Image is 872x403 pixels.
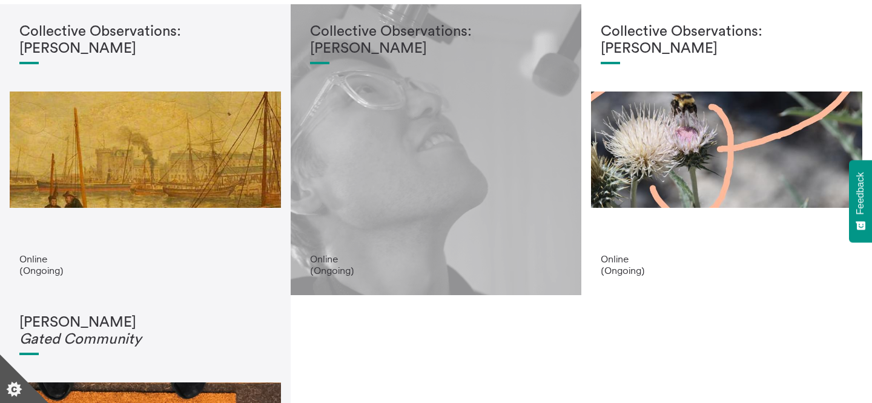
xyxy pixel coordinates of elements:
[19,315,271,348] h1: [PERSON_NAME]
[19,253,271,264] p: Online
[310,24,562,57] h1: Collective Observations: [PERSON_NAME]
[19,265,271,276] p: (Ongoing)
[581,4,872,295] a: 'The Rowan Feeds the Blackbird, the Blackbird Sows the Rowan', Scott Rogers, 2020. Photo: Scott R...
[310,253,562,264] p: Online
[601,253,853,264] p: Online
[291,4,581,295] a: Screenshot 2021 11 10 at 11 36 46 Collective Observations: [PERSON_NAME] Online (Ongoing)
[601,24,853,57] h1: Collective Observations: [PERSON_NAME]
[19,332,142,347] em: Gated Community
[849,160,872,242] button: Feedback - Show survey
[601,265,853,276] p: (Ongoing)
[19,24,271,57] h1: Collective Observations: [PERSON_NAME]
[855,172,866,215] span: Feedback
[310,265,562,276] p: (Ongoing)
